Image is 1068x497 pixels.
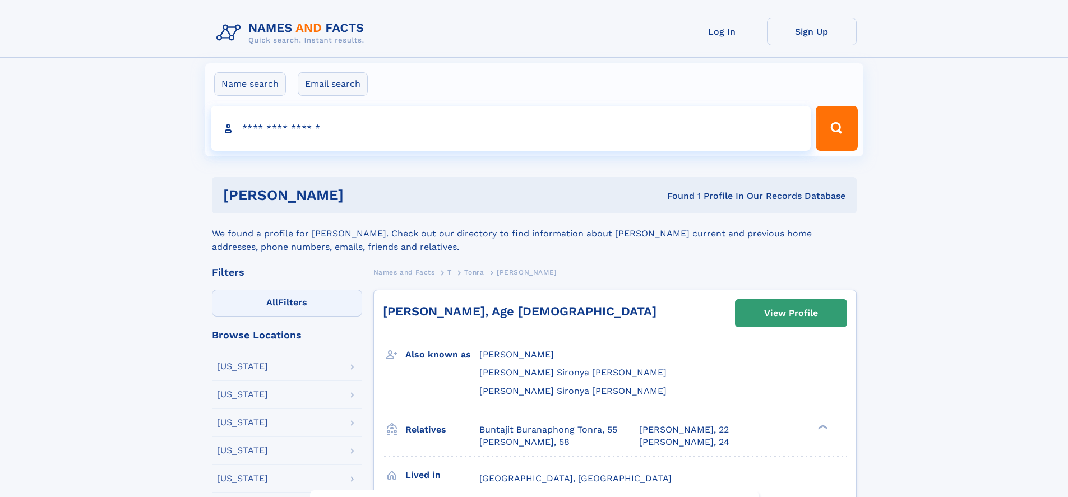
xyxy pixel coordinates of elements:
span: [PERSON_NAME] Sironya [PERSON_NAME] [479,367,667,378]
span: [GEOGRAPHIC_DATA], [GEOGRAPHIC_DATA] [479,473,672,484]
h3: Lived in [405,466,479,485]
div: [US_STATE] [217,390,268,399]
div: [US_STATE] [217,474,268,483]
h1: [PERSON_NAME] [223,188,506,202]
div: [US_STATE] [217,446,268,455]
label: Name search [214,72,286,96]
a: T [447,265,452,279]
a: [PERSON_NAME], Age [DEMOGRAPHIC_DATA] [383,304,656,318]
span: [PERSON_NAME] [479,349,554,360]
span: Tonra [464,268,484,276]
a: Sign Up [767,18,857,45]
div: Browse Locations [212,330,362,340]
span: All [266,297,278,308]
input: search input [211,106,811,151]
span: T [447,268,452,276]
a: [PERSON_NAME], 24 [639,436,729,448]
label: Filters [212,290,362,317]
h3: Also known as [405,345,479,364]
div: Found 1 Profile In Our Records Database [505,190,845,202]
a: [PERSON_NAME], 58 [479,436,570,448]
a: Buntajit Buranaphong Tonra, 55 [479,424,617,436]
div: View Profile [764,300,818,326]
div: We found a profile for [PERSON_NAME]. Check out our directory to find information about [PERSON_N... [212,213,857,254]
a: View Profile [736,300,847,327]
button: Search Button [816,106,857,151]
span: [PERSON_NAME] Sironya [PERSON_NAME] [479,385,667,396]
div: ❯ [815,423,829,430]
h3: Relatives [405,420,479,439]
a: Log In [677,18,767,45]
div: Filters [212,267,362,277]
img: Logo Names and Facts [212,18,373,48]
label: Email search [298,72,368,96]
div: [US_STATE] [217,362,268,371]
a: Names and Facts [373,265,435,279]
a: [PERSON_NAME], 22 [639,424,729,436]
div: [US_STATE] [217,418,268,427]
span: [PERSON_NAME] [497,268,557,276]
a: Tonra [464,265,484,279]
